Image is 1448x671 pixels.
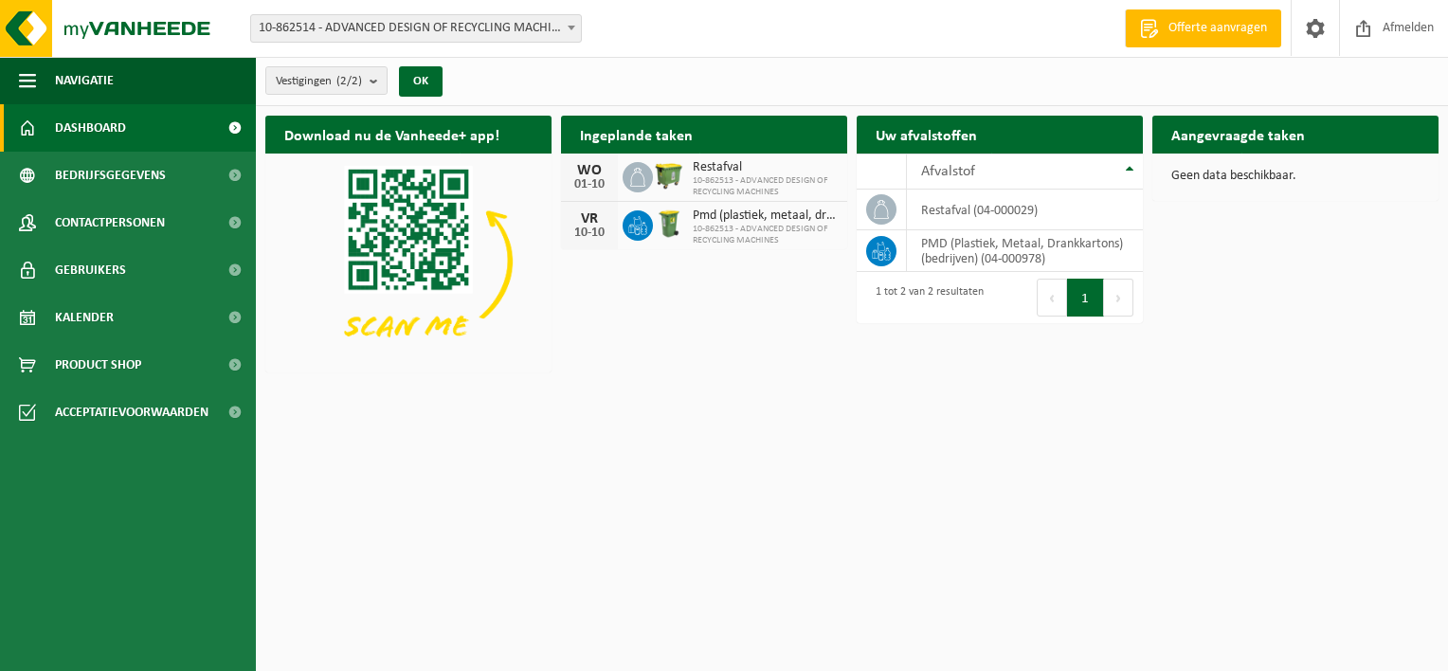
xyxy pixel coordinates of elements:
[693,209,838,224] span: Pmd (plastiek, metaal, drankkartons) (bedrijven)
[1104,279,1133,317] button: Next
[693,224,838,246] span: 10-862513 - ADVANCED DESIGN OF RECYCLING MACHINES
[55,199,165,246] span: Contactpersonen
[1164,19,1272,38] span: Offerte aanvragen
[55,246,126,294] span: Gebruikers
[561,116,712,153] h2: Ingeplande taken
[55,341,141,389] span: Product Shop
[921,164,975,179] span: Afvalstof
[250,14,582,43] span: 10-862514 - ADVANCED DESIGN OF RECYCLING MACHINES - MENEN
[265,116,518,153] h2: Download nu de Vanheede+ app!
[570,211,608,227] div: VR
[570,178,608,191] div: 01-10
[653,159,685,191] img: WB-1100-HPE-GN-50
[55,104,126,152] span: Dashboard
[251,15,581,42] span: 10-862514 - ADVANCED DESIGN OF RECYCLING MACHINES - MENEN
[866,277,984,318] div: 1 tot 2 van 2 resultaten
[55,57,114,104] span: Navigatie
[399,66,443,97] button: OK
[653,208,685,240] img: WB-0240-HPE-GN-50
[336,75,362,87] count: (2/2)
[1067,279,1104,317] button: 1
[55,389,208,436] span: Acceptatievoorwaarden
[55,294,114,341] span: Kalender
[265,154,552,369] img: Download de VHEPlus App
[857,116,996,153] h2: Uw afvalstoffen
[907,190,1143,230] td: restafval (04-000029)
[1171,170,1420,183] p: Geen data beschikbaar.
[693,175,838,198] span: 10-862513 - ADVANCED DESIGN OF RECYCLING MACHINES
[693,160,838,175] span: Restafval
[570,163,608,178] div: WO
[570,227,608,240] div: 10-10
[1037,279,1067,317] button: Previous
[55,152,166,199] span: Bedrijfsgegevens
[1152,116,1324,153] h2: Aangevraagde taken
[276,67,362,96] span: Vestigingen
[265,66,388,95] button: Vestigingen(2/2)
[1125,9,1281,47] a: Offerte aanvragen
[907,230,1143,272] td: PMD (Plastiek, Metaal, Drankkartons) (bedrijven) (04-000978)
